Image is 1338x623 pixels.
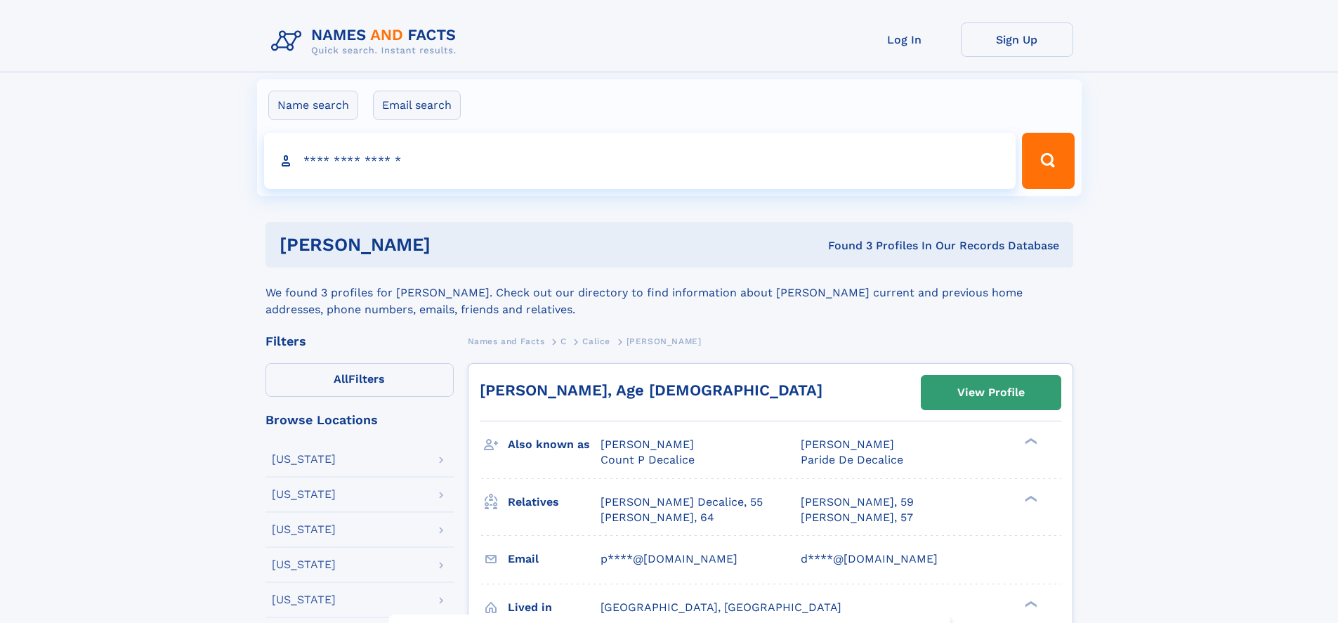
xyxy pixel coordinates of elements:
[265,414,454,426] div: Browse Locations
[272,454,336,465] div: [US_STATE]
[334,372,348,386] span: All
[560,332,567,350] a: C
[268,91,358,120] label: Name search
[1021,437,1038,446] div: ❯
[801,438,894,451] span: [PERSON_NAME]
[601,601,841,614] span: [GEOGRAPHIC_DATA], [GEOGRAPHIC_DATA]
[629,238,1059,254] div: Found 3 Profiles In Our Records Database
[508,596,601,619] h3: Lived in
[480,381,822,399] a: [PERSON_NAME], Age [DEMOGRAPHIC_DATA]
[1021,599,1038,608] div: ❯
[582,336,610,346] span: Calice
[1021,494,1038,503] div: ❯
[582,332,610,350] a: Calice
[280,236,629,254] h1: [PERSON_NAME]
[272,559,336,570] div: [US_STATE]
[801,494,914,510] a: [PERSON_NAME], 59
[265,335,454,348] div: Filters
[560,336,567,346] span: C
[468,332,545,350] a: Names and Facts
[373,91,461,120] label: Email search
[601,438,694,451] span: [PERSON_NAME]
[272,489,336,500] div: [US_STATE]
[957,376,1025,409] div: View Profile
[601,510,714,525] a: [PERSON_NAME], 64
[265,268,1073,318] div: We found 3 profiles for [PERSON_NAME]. Check out our directory to find information about [PERSON_...
[601,453,695,466] span: Count P Decalice
[272,594,336,605] div: [US_STATE]
[265,363,454,397] label: Filters
[961,22,1073,57] a: Sign Up
[508,433,601,457] h3: Also known as
[848,22,961,57] a: Log In
[801,510,913,525] a: [PERSON_NAME], 57
[264,133,1016,189] input: search input
[601,494,763,510] a: [PERSON_NAME] Decalice, 55
[627,336,702,346] span: [PERSON_NAME]
[921,376,1061,409] a: View Profile
[1022,133,1074,189] button: Search Button
[265,22,468,60] img: Logo Names and Facts
[272,524,336,535] div: [US_STATE]
[801,453,903,466] span: Paride De Decalice
[508,547,601,571] h3: Email
[508,490,601,514] h3: Relatives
